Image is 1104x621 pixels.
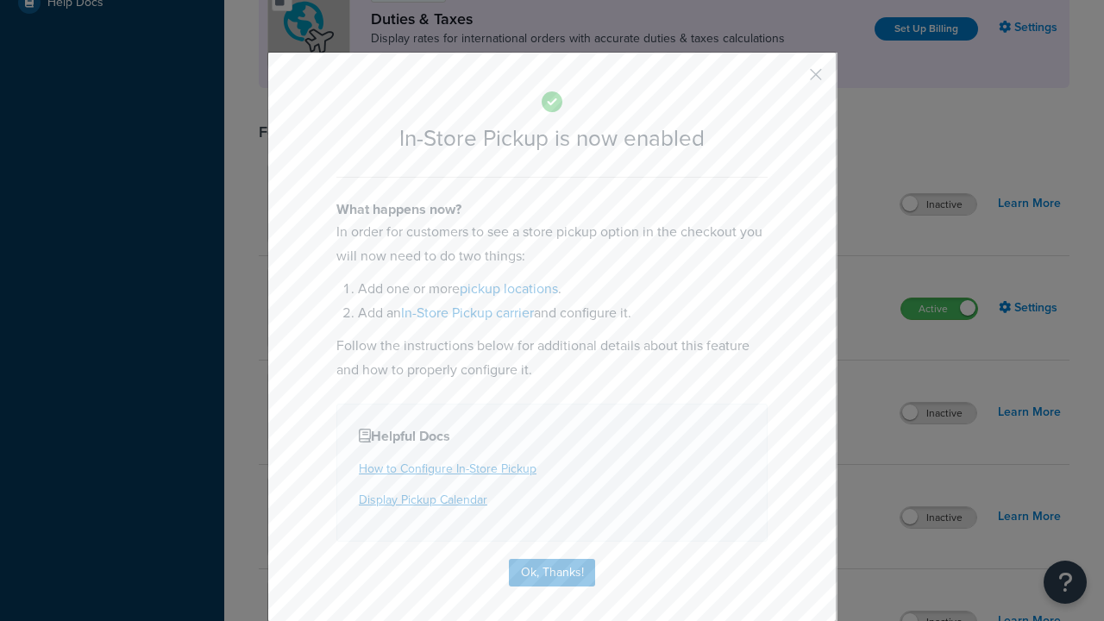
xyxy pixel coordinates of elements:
[359,426,745,447] h4: Helpful Docs
[336,126,768,151] h2: In-Store Pickup is now enabled
[336,199,768,220] h4: What happens now?
[359,491,487,509] a: Display Pickup Calendar
[460,279,558,298] a: pickup locations
[358,277,768,301] li: Add one or more .
[358,301,768,325] li: Add an and configure it.
[509,559,595,586] button: Ok, Thanks!
[401,303,534,323] a: In-Store Pickup carrier
[359,460,536,478] a: How to Configure In-Store Pickup
[336,220,768,268] p: In order for customers to see a store pickup option in the checkout you will now need to do two t...
[336,334,768,382] p: Follow the instructions below for additional details about this feature and how to properly confi...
